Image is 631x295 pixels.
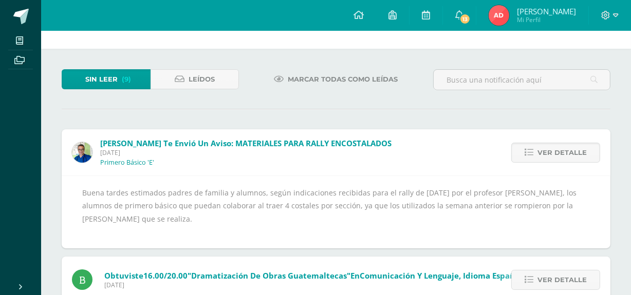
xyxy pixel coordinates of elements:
[188,270,350,281] span: "Dramatización de obras guatemaltecas"
[104,281,548,289] span: [DATE]
[72,142,92,163] img: 692ded2a22070436d299c26f70cfa591.png
[459,13,471,25] span: 13
[85,70,118,89] span: Sin leer
[517,6,576,16] span: [PERSON_NAME]
[360,270,548,281] span: Comunicación y Lenguaje, Idioma Español (Zona)
[261,69,411,89] a: Marcar todas como leídas
[434,70,610,90] input: Busca una notificación aquí
[100,159,154,167] p: Primero Básico 'E'
[100,138,392,148] span: [PERSON_NAME] te envió un aviso: MATERIALES PARA RALLY ENCOSTALADOS
[189,70,215,89] span: Leídos
[517,15,576,24] span: Mi Perfil
[489,5,509,26] img: 2b36d78c5330a76a8219e346466025d2.png
[104,270,548,281] span: Obtuviste en
[62,69,151,89] a: Sin leer(9)
[143,270,188,281] span: 16.00/20.00
[288,70,398,89] span: Marcar todas como leídas
[82,186,590,238] div: Buena tardes estimados padres de familia y alumnos, según indicaciones recibidas para el rally de...
[100,148,392,157] span: [DATE]
[151,69,239,89] a: Leídos
[537,270,587,289] span: Ver detalle
[537,143,587,162] span: Ver detalle
[122,70,131,89] span: (9)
